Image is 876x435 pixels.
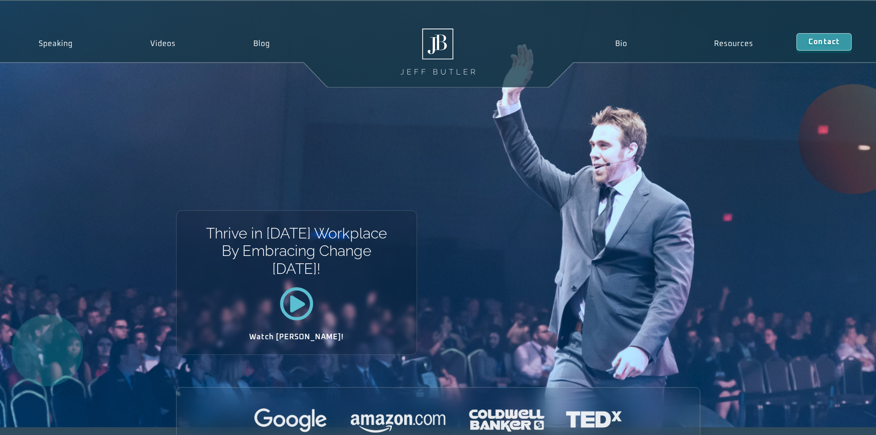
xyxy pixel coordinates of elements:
[572,33,796,54] nav: Menu
[112,33,215,54] a: Videos
[808,38,840,46] span: Contact
[209,333,384,341] h2: Watch [PERSON_NAME]!
[572,33,670,54] a: Bio
[670,33,796,54] a: Resources
[205,225,388,278] h1: Thrive in [DATE] Workplace By Embracing Change [DATE]!
[796,33,852,51] a: Contact
[215,33,309,54] a: Blog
